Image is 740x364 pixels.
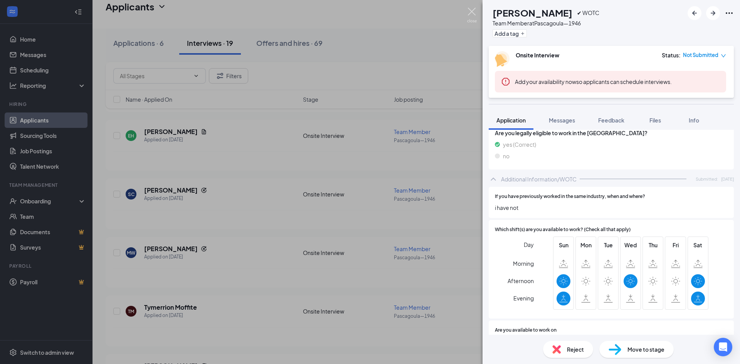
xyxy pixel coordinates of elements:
[669,241,683,249] span: Fri
[503,140,536,149] span: yes (Correct)
[706,6,720,20] button: ArrowRight
[691,241,705,249] span: Sat
[579,241,593,249] span: Mon
[721,176,734,182] span: [DATE]
[520,31,525,36] svg: Plus
[508,274,534,288] span: Afternoon
[493,19,599,27] div: Team Member at Pascagoula—1946
[524,240,534,249] span: Day
[714,338,732,356] div: Open Intercom Messenger
[598,117,624,124] span: Feedback
[501,175,577,183] div: Additional Information/WOTC
[577,8,599,17] span: ✔ WOTC
[495,203,728,212] span: i have not
[662,51,681,59] div: Status :
[515,78,672,85] span: so applicants can schedule interviews.
[567,345,584,354] span: Reject
[513,257,534,270] span: Morning
[689,117,699,124] span: Info
[493,6,572,19] h1: [PERSON_NAME]
[495,226,631,233] span: Which shift(s) are you available to work? (Check all that apply)
[649,117,661,124] span: Files
[493,29,527,37] button: PlusAdd a tag
[708,8,718,18] svg: ArrowRight
[489,174,498,184] svg: ChevronUp
[495,193,645,200] span: If you have previously worked in the same industry, when and where?
[683,51,718,59] span: Not Submitted
[624,241,637,249] span: Wed
[495,129,728,137] span: Are you legally eligible to work in the [GEOGRAPHIC_DATA]?
[503,152,510,160] span: no
[646,241,660,249] span: Thu
[515,78,576,86] button: Add your availability now
[627,345,664,354] span: Move to stage
[549,117,575,124] span: Messages
[725,8,734,18] svg: Ellipses
[688,6,701,20] button: ArrowLeftNew
[496,117,526,124] span: Application
[557,241,570,249] span: Sun
[601,241,615,249] span: Tue
[501,77,510,86] svg: Error
[495,327,557,334] span: Are you available to work on
[516,52,559,59] b: Onsite Interview
[721,53,726,59] span: down
[690,8,699,18] svg: ArrowLeftNew
[513,291,534,305] span: Evening
[696,176,718,182] span: Submitted:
